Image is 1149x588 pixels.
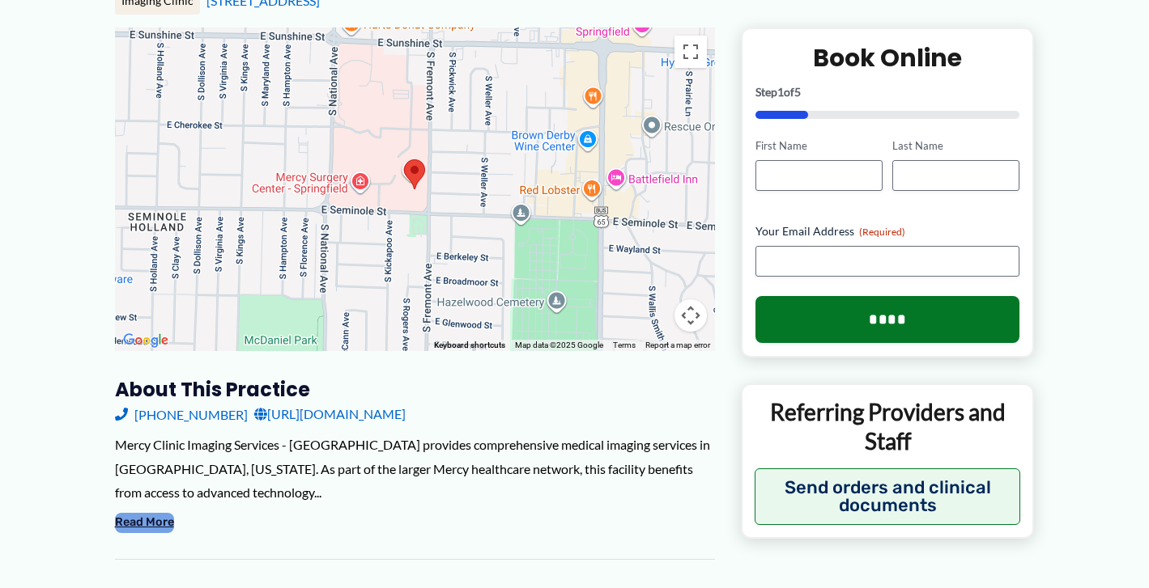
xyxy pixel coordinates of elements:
[755,87,1020,98] p: Step of
[892,138,1019,154] label: Last Name
[115,433,715,505] div: Mercy Clinic Imaging Services - [GEOGRAPHIC_DATA] provides comprehensive medical imaging services...
[755,223,1020,239] label: Your Email Address
[675,36,707,68] button: Toggle fullscreen view
[613,341,636,349] a: Terms (opens in new tab)
[115,377,715,402] h3: About this practice
[794,85,801,99] span: 5
[434,340,505,351] button: Keyboard shortcuts
[755,42,1020,74] h2: Book Online
[119,330,172,351] img: Google
[755,138,883,154] label: First Name
[115,402,248,426] a: [PHONE_NUMBER]
[115,513,174,532] button: Read More
[675,299,707,332] button: Map camera controls
[755,397,1021,456] p: Referring Providers and Staff
[755,468,1021,525] button: Send orders and clinical documents
[645,341,710,349] a: Report a map error
[119,330,172,351] a: Open this area in Google Maps (opens a new window)
[254,402,406,426] a: [URL][DOMAIN_NAME]
[515,341,603,349] span: Map data ©2025 Google
[859,226,905,238] span: (Required)
[777,85,784,99] span: 1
